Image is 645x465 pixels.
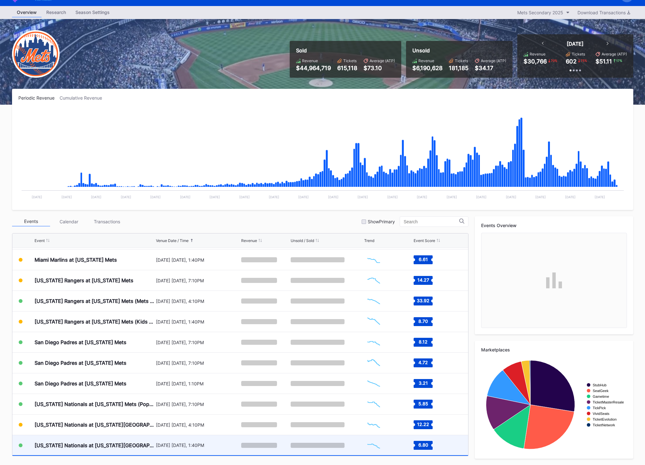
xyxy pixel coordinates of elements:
[417,298,429,303] text: 33.92
[370,58,395,63] div: Average (ATP)
[417,277,429,283] text: 14.27
[595,195,605,199] text: [DATE]
[241,238,257,243] div: Revenue
[291,238,314,243] div: Unsold / Sold
[18,95,60,101] div: Periodic Revenue
[71,8,114,17] a: Season Settings
[475,65,506,71] div: $34.17
[35,442,154,449] div: [US_STATE] Nationals at [US_STATE][GEOGRAPHIC_DATA]
[35,318,154,325] div: [US_STATE] Rangers at [US_STATE] Mets (Kids Color-In Lunchbox Giveaway)
[156,238,189,243] div: Venue Date / Time
[35,401,154,407] div: [US_STATE] Nationals at [US_STATE] Mets (Pop-Up Home Run Apple Giveaway)
[517,10,563,15] div: Mets Secondary 2025
[566,58,577,65] div: 602
[476,195,487,199] text: [DATE]
[535,195,546,199] text: [DATE]
[35,238,45,243] div: Event
[481,357,627,452] svg: Chart title
[12,217,50,226] div: Events
[550,58,558,63] div: 70 %
[18,108,627,204] svg: Chart title
[35,277,133,284] div: [US_STATE] Rangers at [US_STATE] Mets
[156,257,240,263] div: [DATE] [DATE], 1:40PM
[404,219,459,224] input: Search
[337,65,357,71] div: 615,118
[268,195,279,199] text: [DATE]
[120,195,131,199] text: [DATE]
[296,47,395,54] div: Sold
[156,422,240,428] div: [DATE] [DATE], 4:10PM
[61,195,72,199] text: [DATE]
[180,195,190,199] text: [DATE]
[593,417,616,421] text: TicketEvolution
[32,195,42,199] text: [DATE]
[481,223,627,228] div: Events Overview
[602,52,627,56] div: Average (ATP)
[593,412,610,416] text: VividSeats
[156,402,240,407] div: [DATE] [DATE], 7:10PM
[481,347,627,352] div: Marketplaces
[35,339,126,345] div: San Diego Padres at [US_STATE] Mets
[12,8,42,17] a: Overview
[364,355,383,371] svg: Chart title
[364,396,383,412] svg: Chart title
[565,195,575,199] text: [DATE]
[572,52,585,56] div: Tickets
[481,58,506,63] div: Average (ATP)
[506,195,516,199] text: [DATE]
[364,376,383,391] svg: Chart title
[412,47,506,54] div: Unsold
[364,293,383,309] svg: Chart title
[298,195,309,199] text: [DATE]
[419,380,428,386] text: 3.21
[387,195,397,199] text: [DATE]
[417,195,427,199] text: [DATE]
[156,298,240,304] div: [DATE] [DATE], 4:10PM
[418,318,428,324] text: 8.70
[593,423,615,427] text: TicketNetwork
[60,95,107,101] div: Cumulative Revenue
[616,58,623,63] div: 17 %
[364,272,383,288] svg: Chart title
[412,65,442,71] div: $6,190,628
[156,381,240,386] div: [DATE] [DATE], 1:10PM
[150,195,161,199] text: [DATE]
[567,41,584,47] div: [DATE]
[580,58,588,63] div: 75 %
[419,339,428,344] text: 8.12
[156,319,240,324] div: [DATE] [DATE], 1:40PM
[12,30,60,78] img: New-York-Mets-Transparent.png
[593,395,609,398] text: Gametime
[42,8,71,17] a: Research
[343,58,357,63] div: Tickets
[156,278,240,283] div: [DATE] [DATE], 7:10PM
[514,8,573,17] button: Mets Secondary 2025
[358,195,368,199] text: [DATE]
[418,401,428,406] text: 5.85
[530,52,545,56] div: Revenue
[88,217,126,226] div: Transactions
[50,217,88,226] div: Calendar
[593,389,609,393] text: SeatGeek
[35,257,117,263] div: Miami Marlins at [US_STATE] Mets
[35,298,154,304] div: [US_STATE] Rangers at [US_STATE] Mets (Mets Alumni Classic/Mrs. Met Taxicab [GEOGRAPHIC_DATA] Giv...
[593,383,607,387] text: StubHub
[417,422,429,427] text: 12.22
[296,65,331,71] div: $44,964,719
[364,238,374,243] div: Trend
[455,58,468,63] div: Tickets
[368,219,395,224] div: Show Primary
[577,10,630,15] div: Download Transactions
[419,257,428,262] text: 6.61
[418,58,434,63] div: Revenue
[364,252,383,268] svg: Chart title
[35,422,154,428] div: [US_STATE] Nationals at [US_STATE][GEOGRAPHIC_DATA] (Long Sleeve T-Shirt Giveaway)
[364,314,383,330] svg: Chart title
[210,195,220,199] text: [DATE]
[449,65,468,71] div: 181,185
[593,400,624,404] text: TicketMasterResale
[364,417,383,433] svg: Chart title
[302,58,318,63] div: Revenue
